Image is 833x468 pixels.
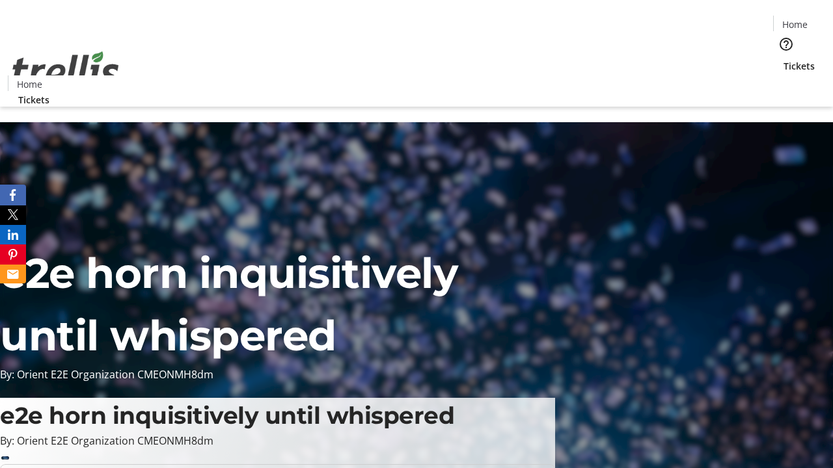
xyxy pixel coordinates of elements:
a: Home [774,18,815,31]
img: Orient E2E Organization CMEONMH8dm's Logo [8,37,124,102]
a: Tickets [8,93,60,107]
button: Cart [773,73,799,99]
a: Tickets [773,59,825,73]
span: Home [17,77,42,91]
span: Tickets [18,93,49,107]
button: Help [773,31,799,57]
a: Home [8,77,50,91]
span: Tickets [784,59,815,73]
span: Home [782,18,808,31]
